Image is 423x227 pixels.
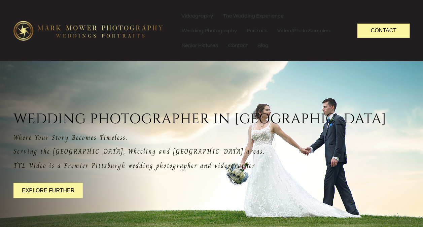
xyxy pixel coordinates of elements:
[242,23,272,38] a: Portraits
[177,8,218,23] a: Videography
[13,146,410,157] p: Serving the [GEOGRAPHIC_DATA], Wheeling and [GEOGRAPHIC_DATA] areas.
[371,28,396,33] span: Contact
[13,160,410,171] p: TYL Video is a Premier Pittsburgh wedding photographer and videographer
[13,183,83,198] a: Explore further
[252,38,273,53] a: Blog
[13,132,410,143] p: Where Your Story Becomes Timeless.
[177,8,344,53] nav: Menu
[177,23,241,38] a: Wedding Photography
[13,109,410,129] span: wedding photographer in [GEOGRAPHIC_DATA]
[13,21,163,41] img: logo-edit1
[357,24,410,37] a: Contact
[218,8,288,23] a: The Wedding Experience
[272,23,334,38] a: Video/Photo Samples
[22,188,74,193] span: Explore further
[223,38,252,53] a: Contact
[177,38,223,53] a: Senior Pictures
